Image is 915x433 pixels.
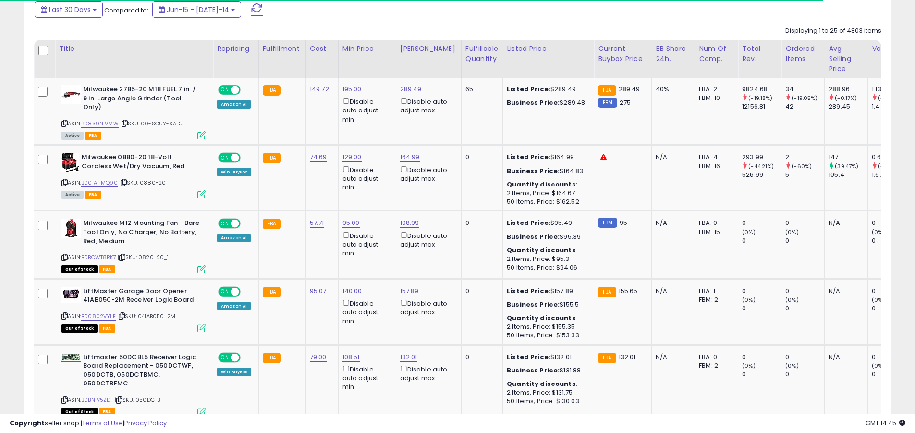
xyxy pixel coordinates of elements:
[342,286,362,296] a: 140.00
[699,44,734,64] div: Num of Comp.
[81,120,119,128] a: B0839N1VMW
[263,153,281,163] small: FBA
[507,388,586,397] div: 2 Items, Price: $131.75
[310,286,327,296] a: 95.07
[699,228,731,236] div: FBM: 15
[83,353,200,391] b: Liftmaster 50DCBL5 Receiver Logic Board Replacement - 050DCTWF, 050DCTB, 050DCTBMC, 050DCTBFMC
[61,219,206,272] div: ASIN:
[785,236,824,245] div: 0
[507,246,586,255] div: :
[217,44,255,54] div: Repricing
[699,85,731,94] div: FBA: 2
[507,180,586,189] div: :
[219,220,231,228] span: ON
[742,44,777,64] div: Total Rev.
[598,353,616,363] small: FBA
[99,408,115,416] span: FBA
[124,419,167,428] a: Privacy Policy
[342,164,389,192] div: Disable auto adjust min
[742,287,781,296] div: 0
[400,286,419,296] a: 157.89
[81,396,113,404] a: B0BN1V5ZDT
[620,98,631,107] span: 275
[878,94,903,102] small: (-19.29%)
[217,168,251,176] div: Win BuyBox
[829,44,864,74] div: Avg Selling Price
[785,287,824,296] div: 0
[217,368,251,376] div: Win BuyBox
[342,352,360,362] a: 108.51
[742,228,756,236] small: (0%)
[217,234,251,242] div: Amazon AI
[829,287,860,296] div: N/A
[829,171,867,179] div: 105.4
[61,191,84,199] span: All listings currently available for purchase on Amazon
[785,296,799,304] small: (0%)
[400,152,420,162] a: 164.99
[61,85,206,138] div: ASIN:
[742,85,781,94] div: 9824.68
[619,286,638,296] span: 155.65
[785,219,824,227] div: 0
[507,232,560,241] b: Business Price:
[465,287,495,296] div: 0
[699,361,731,370] div: FBM: 2
[748,162,774,170] small: (-44.21%)
[507,313,576,322] b: Quantity discounts
[785,304,824,313] div: 0
[400,230,454,249] div: Disable auto adjust max
[120,120,184,127] span: | SKU: 00-SGUY-SADU
[872,296,885,304] small: (0%)
[872,362,885,370] small: (0%)
[61,132,84,140] span: All listings currently available for purchase on Amazon
[872,304,911,313] div: 0
[598,287,616,297] small: FBA
[81,312,116,321] a: B00802VYLE
[35,1,103,18] button: Last 30 Days
[85,191,101,199] span: FBA
[49,5,91,14] span: Last 30 Days
[118,253,169,261] span: | SKU: 0820-20_1
[785,370,824,379] div: 0
[400,364,454,383] div: Disable auto adjust max
[507,246,576,255] b: Quantity discounts
[742,370,781,379] div: 0
[507,98,560,107] b: Business Price:
[400,96,454,115] div: Disable auto adjust max
[342,230,389,258] div: Disable auto adjust min
[85,132,101,140] span: FBA
[872,102,911,111] div: 1.4
[400,164,454,183] div: Disable auto adjust max
[61,408,98,416] span: All listings that are currently out of stock and unavailable for purchase on Amazon
[742,353,781,361] div: 0
[656,44,691,64] div: BB Share 24h.
[656,219,687,227] div: N/A
[742,296,756,304] small: (0%)
[835,162,858,170] small: (39.47%)
[239,220,255,228] span: OFF
[61,219,81,238] img: 41oN7wn4a5L._SL40_.jpg
[263,44,302,54] div: Fulfillment
[310,85,329,94] a: 149.72
[598,98,617,108] small: FBM
[507,180,576,189] b: Quantity discounts
[465,44,499,64] div: Fulfillable Quantity
[507,397,586,406] div: 50 Items, Price: $130.03
[699,94,731,102] div: FBM: 10
[785,153,824,161] div: 2
[507,366,586,375] div: $131.88
[81,179,118,187] a: B001AHMQ90
[507,287,586,296] div: $157.89
[507,255,586,263] div: 2 Items, Price: $95.3
[785,102,824,111] div: 42
[59,44,209,54] div: Title
[507,263,586,272] div: 50 Items, Price: $94.06
[507,366,560,375] b: Business Price:
[342,364,389,392] div: Disable auto adjust min
[465,353,495,361] div: 0
[507,166,560,175] b: Business Price:
[119,179,166,186] span: | SKU: 0880-20
[115,396,160,404] span: | SKU: 050DCTB
[239,86,255,94] span: OFF
[104,6,148,15] span: Compared to:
